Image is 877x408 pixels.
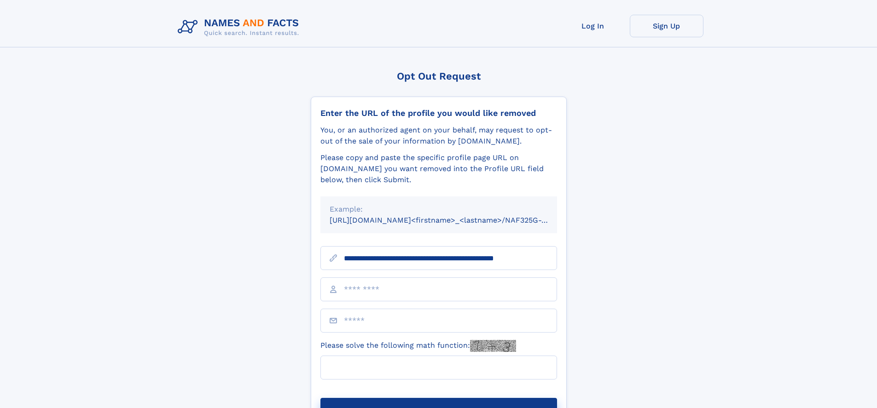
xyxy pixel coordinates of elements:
[320,108,557,118] div: Enter the URL of the profile you would like removed
[320,152,557,185] div: Please copy and paste the specific profile page URL on [DOMAIN_NAME] you want removed into the Pr...
[174,15,307,40] img: Logo Names and Facts
[330,216,575,224] small: [URL][DOMAIN_NAME]<firstname>_<lastname>/NAF325G-xxxxxxxx
[556,15,630,37] a: Log In
[330,204,548,215] div: Example:
[311,70,567,82] div: Opt Out Request
[320,125,557,147] div: You, or an authorized agent on your behalf, may request to opt-out of the sale of your informatio...
[320,340,516,352] label: Please solve the following math function:
[630,15,703,37] a: Sign Up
